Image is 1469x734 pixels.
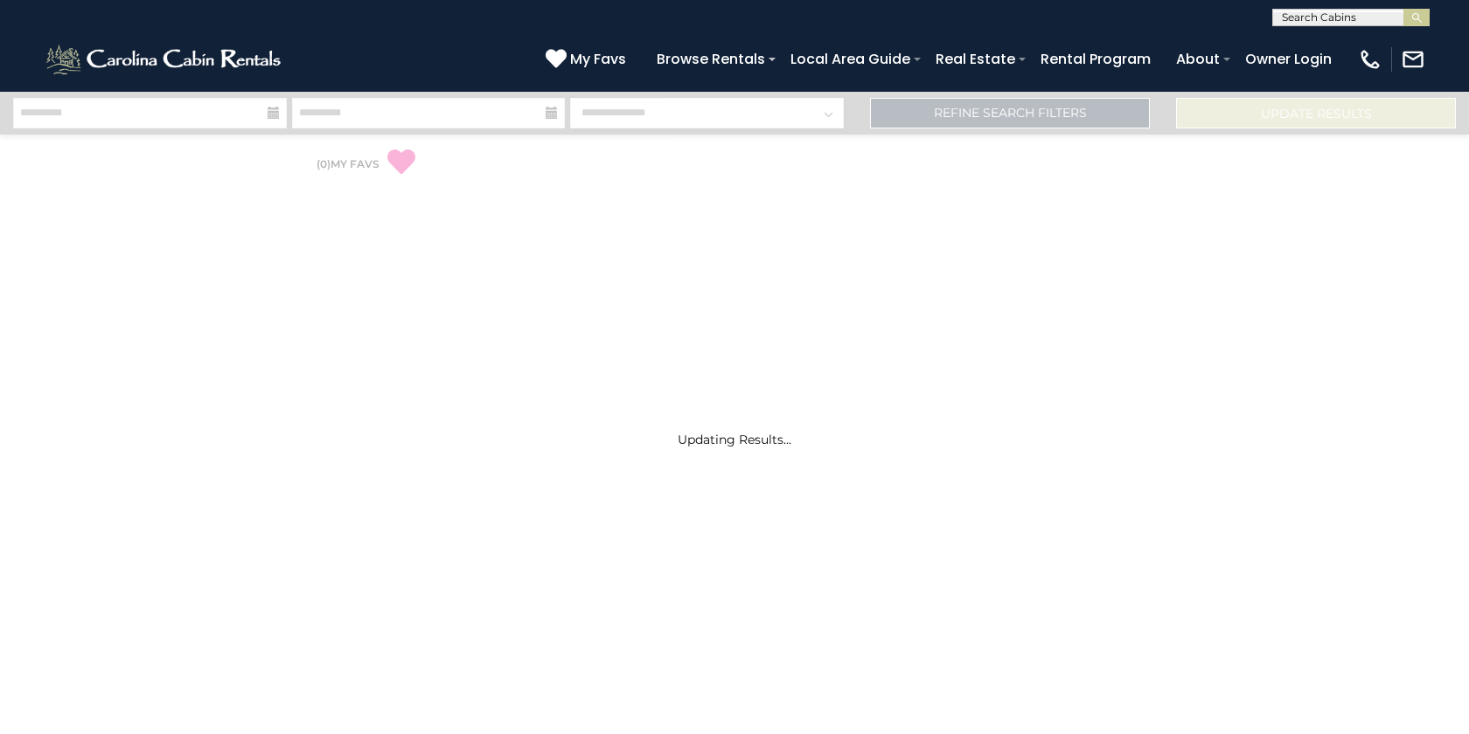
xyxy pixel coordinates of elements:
a: My Favs [546,48,630,71]
img: mail-regular-white.png [1401,47,1425,72]
a: Real Estate [927,44,1024,74]
a: Rental Program [1032,44,1159,74]
span: My Favs [570,48,626,70]
a: About [1167,44,1229,74]
a: Browse Rentals [648,44,774,74]
a: Local Area Guide [782,44,919,74]
a: Owner Login [1236,44,1340,74]
img: White-1-2.png [44,42,286,77]
img: phone-regular-white.png [1358,47,1382,72]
